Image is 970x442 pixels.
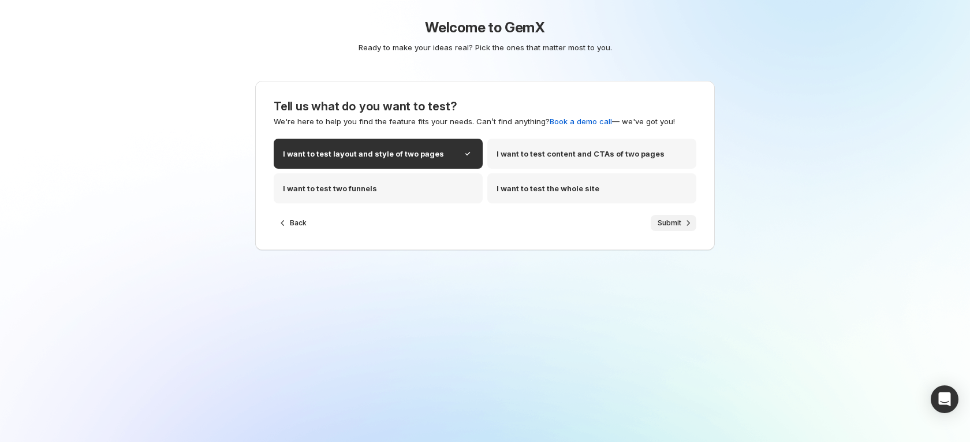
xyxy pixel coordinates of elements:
p: I want to test two funnels [283,183,377,194]
p: I want to test layout and style of two pages [283,148,444,159]
button: Submit [651,215,696,231]
span: We're here to help you find the feature fits your needs. Can’t find anything? — we've got you! [274,117,675,126]
h1: Welcome to GemX [211,18,759,37]
p: Ready to make your ideas real? Pick the ones that matter most to you. [215,42,755,53]
span: Submit [658,218,681,228]
p: I want to test content and CTAs of two pages [497,148,665,159]
button: Back [274,215,314,231]
p: I want to test the whole site [497,183,599,194]
a: Book a demo call [550,117,612,126]
span: Back [290,218,307,228]
h3: Tell us what do you want to test? [274,99,696,113]
div: Open Intercom Messenger [931,385,958,413]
